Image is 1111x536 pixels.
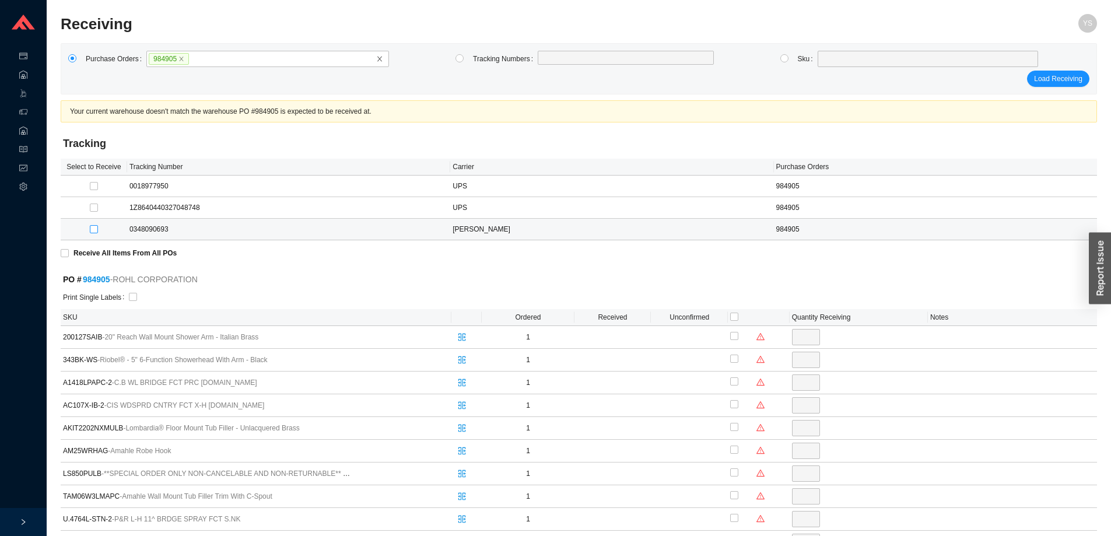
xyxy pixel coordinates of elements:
button: warning [752,510,769,527]
span: split-cells [454,356,469,364]
span: split-cells [454,470,469,478]
th: Unconfirmed [651,309,728,326]
button: warning [752,374,769,390]
span: read [19,141,27,160]
td: 0348090693 [127,219,450,240]
h2: Receiving [61,14,838,34]
span: U.4764L-STN-2 [63,513,355,525]
button: split-cells [454,511,470,527]
td: 1 [482,326,574,349]
td: 984905 [774,219,1097,240]
th: Received [574,309,651,326]
button: warning [752,328,769,345]
span: - CIS WDSPRD CNTRY FCT X-H [DOMAIN_NAME] [104,401,265,409]
td: 1 [482,463,574,485]
td: 984905 [774,176,1097,197]
button: split-cells [454,488,470,505]
td: 1 [482,349,574,372]
th: Tracking Number [127,159,450,176]
span: warning [753,446,768,454]
label: Sku [798,51,818,67]
span: - Amahle Robe Hook [108,447,171,455]
span: split-cells [454,401,469,409]
span: - Riobel® - 5" 6-Function Showerhead With Arm - Black [97,356,267,364]
span: split-cells [454,492,469,500]
span: Load Receiving [1034,73,1082,85]
button: Load Receiving [1027,71,1089,87]
th: Notes [928,309,1097,326]
td: 1 [482,417,574,440]
button: warning [752,442,769,458]
span: warning [753,492,768,500]
div: Your current warehouse doesn't match the warehouse PO #984905 is expected to be received at. [70,106,1088,117]
span: AM25WRHAG [63,445,355,457]
td: 1 [482,485,574,508]
td: 1 [482,440,574,463]
label: Purchase Orders [86,51,146,67]
span: split-cells [454,424,469,432]
span: fund [19,160,27,178]
span: - ROHL CORPORATION [110,273,198,286]
span: warning [753,401,768,409]
td: 0018977950 [127,176,450,197]
button: split-cells [454,443,470,459]
button: split-cells [454,465,470,482]
label: Print Single Labels [63,289,129,306]
button: warning [752,488,769,504]
td: 1 [482,394,574,417]
span: split-cells [454,333,469,341]
span: - P&R L-H 11^ BRDGE SPRAY FCT S.NK [112,515,240,523]
button: split-cells [454,397,470,414]
button: warning [752,397,769,413]
span: - Lombardia® Floor Mount Tub Filler - Unlacquered Brass [123,424,299,432]
span: - **SPECIAL ORDER ONLY NON-CANCELABLE AND NON-RETURNABLE** ROHL LUXURY TRADITIONAL SOAP/LOTION DI... [101,470,1066,478]
span: 200127SAIB [63,331,355,343]
button: warning [752,465,769,481]
span: 984905 [149,53,189,65]
input: 984905closeclose [190,52,198,65]
h4: Tracking [63,136,1095,151]
button: split-cells [454,420,470,436]
span: warning [753,332,768,341]
span: 343BK-WS [63,354,355,366]
strong: PO # [63,275,110,284]
span: AC107X-IB-2 [63,400,355,411]
th: Ordered [482,309,574,326]
button: split-cells [454,352,470,368]
span: warning [753,514,768,523]
th: Purchase Orders [774,159,1097,176]
span: YS [1083,14,1092,33]
td: 1 [482,508,574,531]
a: 984905 [83,275,110,284]
th: Quantity Receiving [790,309,928,326]
td: 1 [482,372,574,394]
button: warning [752,419,769,436]
span: warning [753,355,768,363]
td: 984905 [774,197,1097,219]
th: Carrier [450,159,773,176]
span: warning [753,378,768,386]
th: Select to Receive [61,159,127,176]
span: split-cells [454,447,469,455]
span: split-cells [454,379,469,387]
td: UPS [450,176,773,197]
span: close [376,55,383,62]
td: UPS [450,197,773,219]
span: credit-card [19,48,27,66]
span: - Amahle Wall Mount Tub Filler Trim With C-Spout [120,492,272,500]
span: split-cells [454,515,469,523]
span: - C.B WL BRIDGE FCT PRC [DOMAIN_NAME] [112,379,257,387]
strong: Receive All Items From All POs [73,249,177,257]
span: A1418LPAPC-2 [63,377,355,388]
span: setting [19,178,27,197]
span: close [178,56,184,62]
td: [PERSON_NAME] [450,219,773,240]
span: AKIT2202NXMULB [63,422,355,434]
span: TAM06W3LMAPC [63,491,355,502]
span: LS850PULB [63,468,355,479]
span: right [20,519,27,526]
th: SKU [61,309,451,326]
button: warning [752,351,769,367]
button: split-cells [454,374,470,391]
span: warning [753,423,768,432]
